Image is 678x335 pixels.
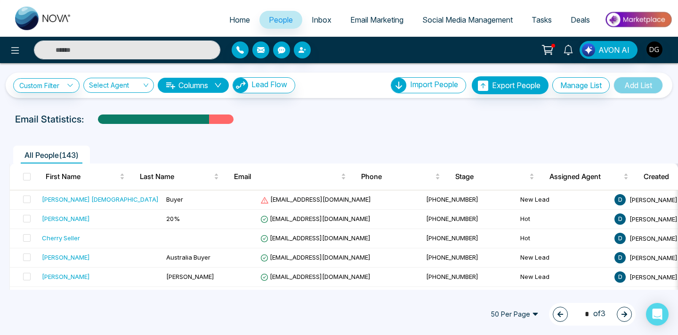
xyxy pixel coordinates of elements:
[582,43,595,57] img: Lead Flow
[42,253,90,262] div: [PERSON_NAME]
[341,11,413,29] a: Email Marketing
[517,190,611,210] td: New Lead
[42,195,159,204] div: [PERSON_NAME] [DEMOGRAPHIC_DATA]
[614,233,626,244] span: D
[312,15,331,25] span: Inbox
[166,215,180,222] span: 20%
[552,77,610,93] button: Manage List
[522,11,561,29] a: Tasks
[220,11,259,29] a: Home
[158,78,229,93] button: Columnsdown
[260,234,371,242] span: [EMAIL_ADDRESS][DOMAIN_NAME]
[226,163,354,190] th: Email
[579,308,605,320] span: of 3
[42,233,80,243] div: Cherry Seller
[38,163,132,190] th: First Name
[46,171,118,182] span: First Name
[492,81,541,90] span: Export People
[646,41,662,57] img: User Avatar
[260,253,371,261] span: [EMAIL_ADDRESS][DOMAIN_NAME]
[561,11,599,29] a: Deals
[259,11,302,29] a: People
[42,272,90,281] div: [PERSON_NAME]
[166,196,183,203] span: Buyer
[646,303,669,326] div: Open Intercom Messenger
[426,215,478,222] span: [PHONE_NUMBER]
[549,171,621,182] span: Assigned Agent
[517,287,611,306] td: Warm
[455,171,527,182] span: Stage
[630,215,678,222] span: [PERSON_NAME]
[21,150,82,160] span: All People ( 143 )
[517,268,611,287] td: New Lead
[517,248,611,268] td: New Lead
[233,78,248,93] img: Lead Flow
[166,273,214,280] span: [PERSON_NAME]
[517,229,611,248] td: Hot
[260,196,371,203] span: [EMAIL_ADDRESS][DOMAIN_NAME]
[354,163,448,190] th: Phone
[598,44,630,56] span: AVON AI
[614,213,626,225] span: D
[571,15,590,25] span: Deals
[580,41,638,59] button: AVON AI
[15,112,84,126] p: Email Statistics:
[15,7,72,30] img: Nova CRM Logo
[234,171,339,182] span: Email
[472,76,549,94] button: Export People
[302,11,341,29] a: Inbox
[630,253,678,261] span: [PERSON_NAME]
[42,214,90,223] div: [PERSON_NAME]
[251,80,287,89] span: Lead Flow
[426,253,478,261] span: [PHONE_NUMBER]
[140,171,212,182] span: Last Name
[630,196,678,203] span: [PERSON_NAME]
[426,234,478,242] span: [PHONE_NUMBER]
[166,253,210,261] span: Australia Buyer
[229,77,295,93] a: Lead FlowLead Flow
[413,11,522,29] a: Social Media Management
[630,234,678,242] span: [PERSON_NAME]
[269,15,293,25] span: People
[350,15,404,25] span: Email Marketing
[13,78,80,93] a: Custom Filter
[614,252,626,263] span: D
[448,163,542,190] th: Stage
[361,171,433,182] span: Phone
[260,215,371,222] span: [EMAIL_ADDRESS][DOMAIN_NAME]
[426,273,478,280] span: [PHONE_NUMBER]
[630,273,678,280] span: [PERSON_NAME]
[484,307,545,322] span: 50 Per Page
[233,77,295,93] button: Lead Flow
[214,82,222,89] span: down
[260,273,371,280] span: [EMAIL_ADDRESS][DOMAIN_NAME]
[410,80,458,89] span: Import People
[604,9,672,30] img: Market-place.gif
[517,210,611,229] td: Hot
[614,194,626,205] span: D
[542,163,636,190] th: Assigned Agent
[614,271,626,283] span: D
[229,15,250,25] span: Home
[532,15,552,25] span: Tasks
[422,15,513,25] span: Social Media Management
[132,163,226,190] th: Last Name
[426,196,478,203] span: [PHONE_NUMBER]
